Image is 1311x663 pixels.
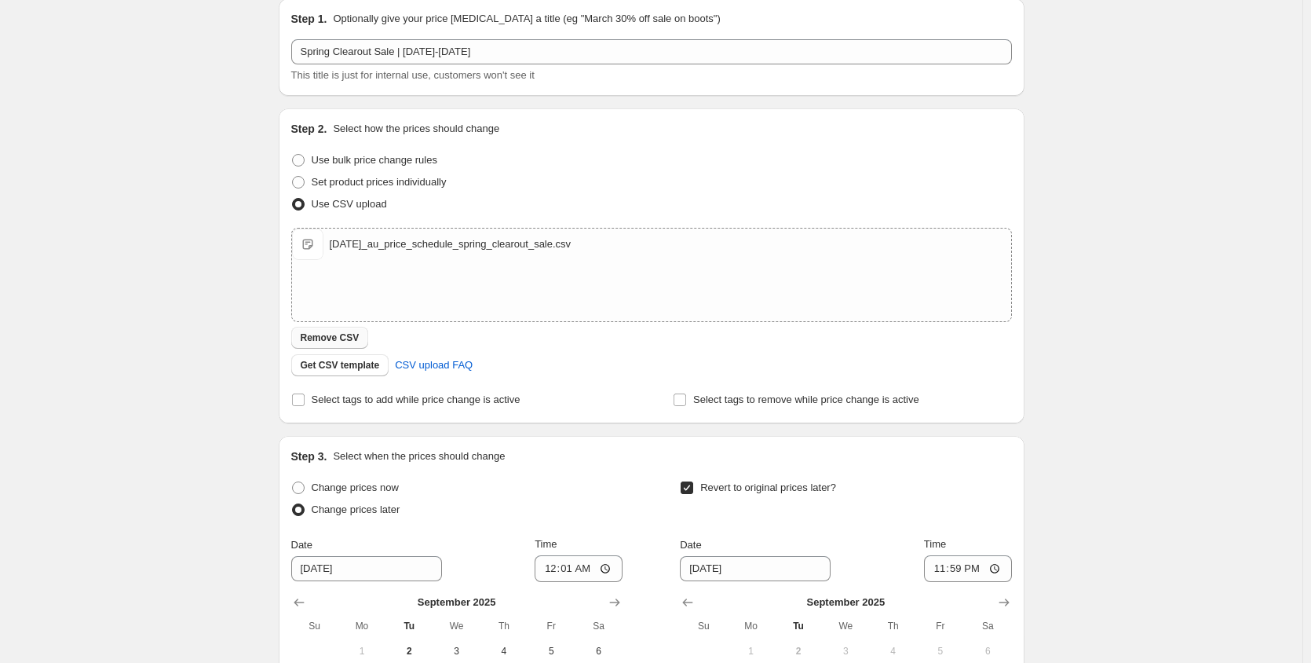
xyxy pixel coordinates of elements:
[828,620,863,632] span: We
[700,482,836,493] span: Revert to original prices later?
[338,614,385,639] th: Monday
[528,614,575,639] th: Friday
[924,538,946,550] span: Time
[345,620,379,632] span: Mo
[392,620,426,632] span: Tu
[291,354,389,376] button: Get CSV template
[291,11,327,27] h2: Step 1.
[385,614,433,639] th: Tuesday
[993,592,1015,614] button: Show next month, October 2025
[291,121,327,137] h2: Step 2.
[677,592,699,614] button: Show previous month, August 2025
[604,592,626,614] button: Show next month, October 2025
[291,449,327,464] h2: Step 3.
[291,539,312,551] span: Date
[312,154,437,166] span: Use bulk price change rules
[291,614,338,639] th: Sunday
[298,620,332,632] span: Su
[781,620,816,632] span: Tu
[439,645,473,658] span: 3
[775,614,822,639] th: Tuesday
[575,614,622,639] th: Saturday
[333,121,499,137] p: Select how the prices should change
[581,620,615,632] span: Sa
[301,359,380,372] span: Get CSV template
[581,645,615,658] span: 6
[345,645,379,658] span: 1
[728,614,775,639] th: Monday
[680,556,831,581] input: 9/2/2025
[875,645,910,658] span: 4
[534,620,568,632] span: Fr
[291,327,369,349] button: Remove CSV
[312,176,447,188] span: Set product prices individually
[869,614,916,639] th: Thursday
[333,11,720,27] p: Optionally give your price [MEDICAL_DATA] a title (eg "March 30% off sale on boots")
[333,449,505,464] p: Select when the prices should change
[923,645,958,658] span: 5
[312,198,387,210] span: Use CSV upload
[970,645,1005,658] span: 6
[487,645,521,658] span: 4
[291,69,535,81] span: This title is just for internal use, customers won't see it
[291,39,1012,64] input: 30% off holiday sale
[534,645,568,658] span: 5
[875,620,910,632] span: Th
[312,394,520,405] span: Select tags to add while price change is active
[680,539,701,551] span: Date
[535,538,557,550] span: Time
[385,353,482,378] a: CSV upload FAQ
[301,331,360,344] span: Remove CSV
[312,482,399,493] span: Change prices now
[439,620,473,632] span: We
[288,592,310,614] button: Show previous month, August 2025
[822,614,869,639] th: Wednesday
[734,620,769,632] span: Mo
[312,504,400,515] span: Change prices later
[917,614,964,639] th: Friday
[693,394,919,405] span: Select tags to remove while price change is active
[970,620,1005,632] span: Sa
[964,614,1011,639] th: Saturday
[924,555,1012,582] input: 12:00
[680,614,727,639] th: Sunday
[487,620,521,632] span: Th
[781,645,816,658] span: 2
[734,645,769,658] span: 1
[480,614,528,639] th: Thursday
[330,236,572,252] div: [DATE]_au_price_schedule_spring_clearout_sale.csv
[392,645,426,658] span: 2
[923,620,958,632] span: Fr
[535,555,623,582] input: 12:00
[291,556,442,581] input: 9/2/2025
[433,614,480,639] th: Wednesday
[395,357,473,373] span: CSV upload FAQ
[686,620,721,632] span: Su
[828,645,863,658] span: 3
